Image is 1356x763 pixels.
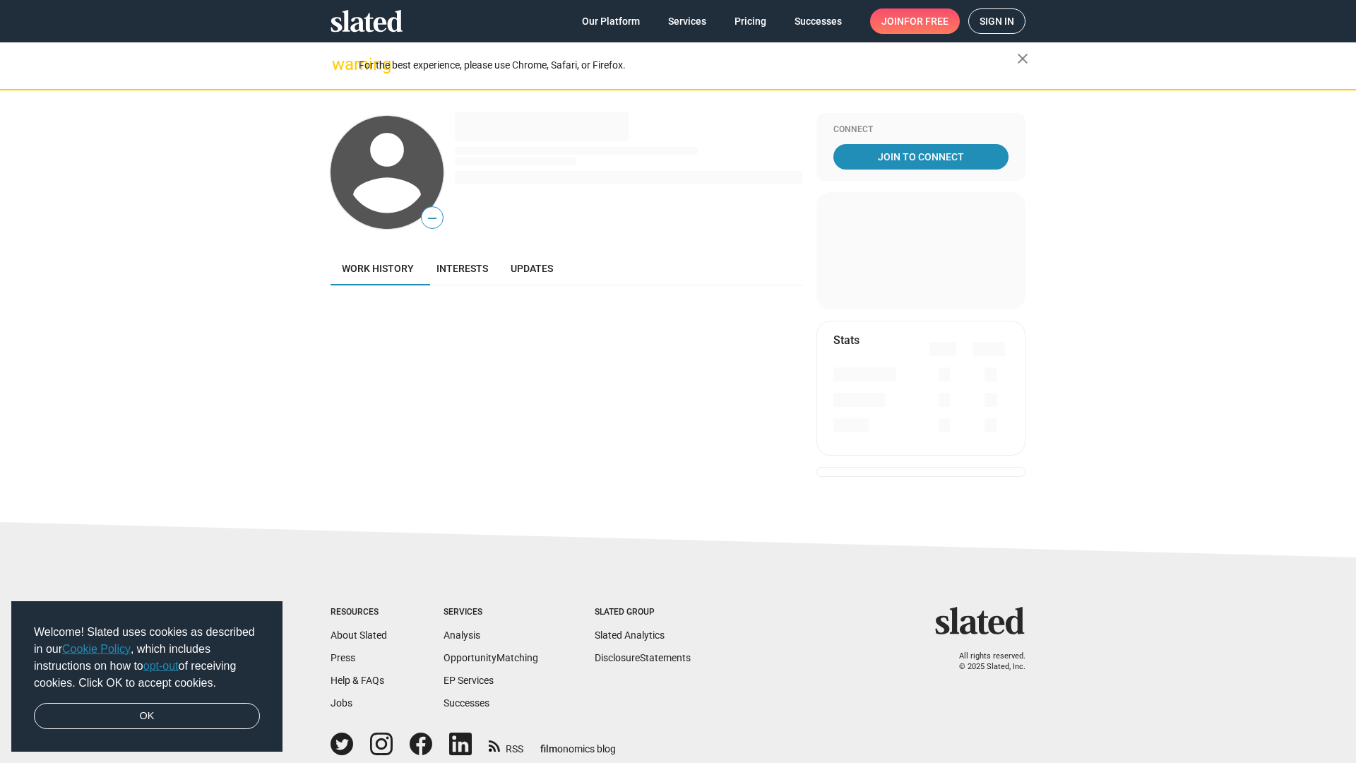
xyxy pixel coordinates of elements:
[359,56,1017,75] div: For the best experience, please use Chrome, Safari, or Firefox.
[331,629,387,641] a: About Slated
[422,209,443,227] span: —
[331,652,355,663] a: Press
[723,8,778,34] a: Pricing
[331,675,384,686] a: Help & FAQs
[444,652,538,663] a: OpportunityMatching
[436,263,488,274] span: Interests
[833,144,1009,170] a: Join To Connect
[540,743,557,755] span: film
[657,8,718,34] a: Services
[582,8,640,34] span: Our Platform
[881,8,948,34] span: Join
[425,252,499,285] a: Interests
[331,607,387,618] div: Resources
[944,651,1025,672] p: All rights reserved. © 2025 Slated, Inc.
[795,8,842,34] span: Successes
[499,252,564,285] a: Updates
[342,263,414,274] span: Work history
[571,8,651,34] a: Our Platform
[34,624,260,692] span: Welcome! Slated uses cookies as described in our , which includes instructions on how to of recei...
[1014,50,1031,67] mat-icon: close
[444,675,494,686] a: EP Services
[444,697,489,709] a: Successes
[143,660,179,672] a: opt-out
[980,9,1014,33] span: Sign in
[833,333,860,348] mat-card-title: Stats
[331,252,425,285] a: Work history
[734,8,766,34] span: Pricing
[668,8,706,34] span: Services
[444,629,480,641] a: Analysis
[968,8,1025,34] a: Sign in
[11,601,282,752] div: cookieconsent
[595,652,691,663] a: DisclosureStatements
[833,124,1009,136] div: Connect
[836,144,1006,170] span: Join To Connect
[783,8,853,34] a: Successes
[511,263,553,274] span: Updates
[904,8,948,34] span: for free
[489,734,523,756] a: RSS
[331,697,352,709] a: Jobs
[332,56,349,73] mat-icon: warning
[62,643,131,655] a: Cookie Policy
[444,607,538,618] div: Services
[595,607,691,618] div: Slated Group
[870,8,960,34] a: Joinfor free
[595,629,665,641] a: Slated Analytics
[34,703,260,730] a: dismiss cookie message
[540,731,616,756] a: filmonomics blog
